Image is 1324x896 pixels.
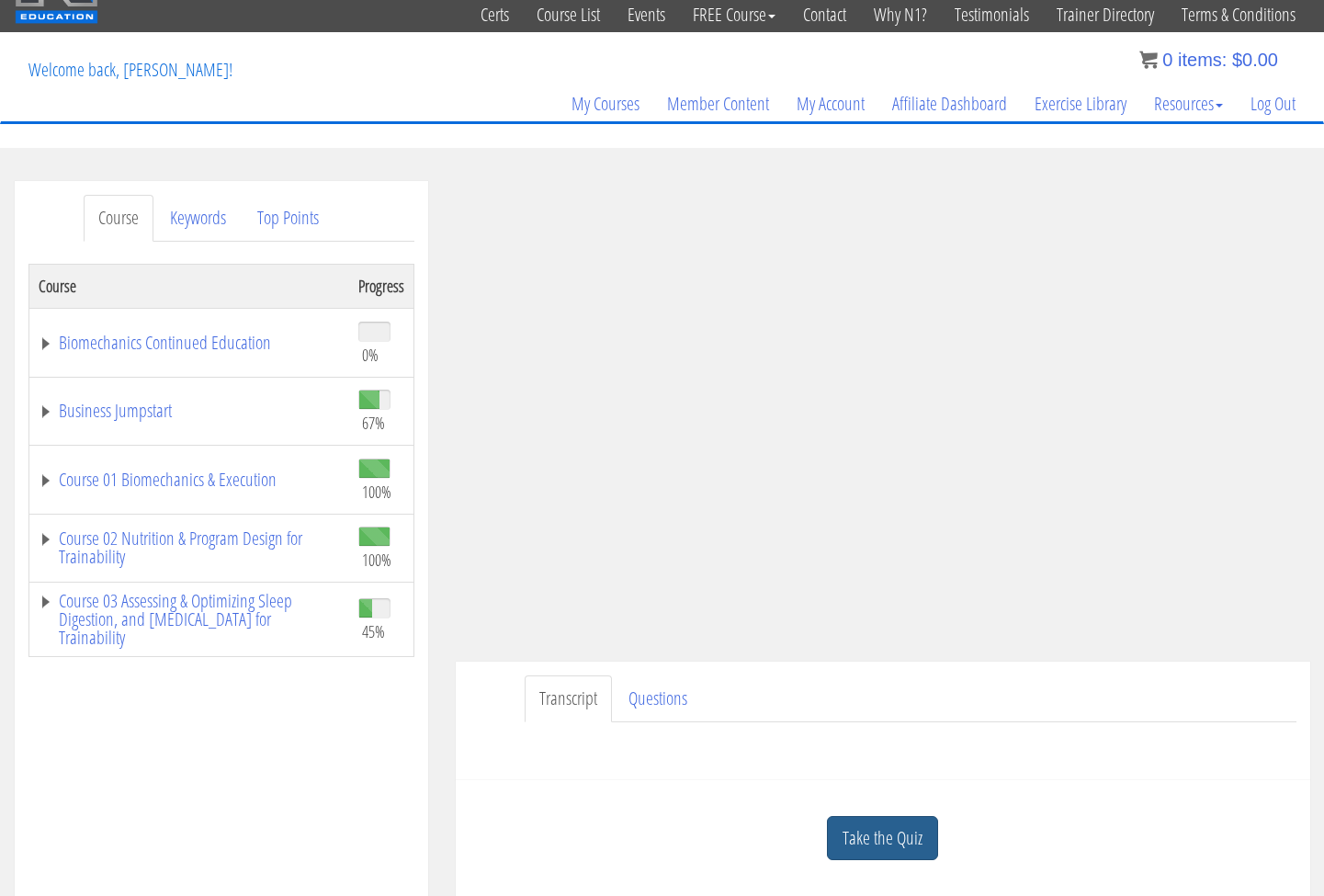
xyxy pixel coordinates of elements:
a: Course 01 Biomechanics & Execution [39,471,340,489]
img: icon11.png [1139,51,1158,69]
span: 45% [362,621,385,641]
th: Progress [349,264,414,308]
th: Course [28,264,349,308]
span: 0 [1162,50,1172,70]
a: Exercise Library [1021,60,1140,148]
a: Resources [1140,60,1237,148]
a: Course 02 Nutrition & Program Design for Trainability [39,529,340,566]
a: Business Jumpstart [39,402,340,420]
a: Course 03 Assessing & Optimizing Sleep Digestion, and [MEDICAL_DATA] for Trainability [39,592,340,647]
bdi: 0.00 [1232,50,1278,70]
span: $ [1232,50,1242,70]
a: My Courses [558,60,653,148]
a: Log Out [1237,60,1309,148]
a: Top Points [243,195,334,242]
a: My Account [783,60,878,148]
a: Transcript [525,675,612,722]
span: items: [1178,50,1227,70]
span: 67% [362,413,385,433]
p: Welcome back, [PERSON_NAME]! [15,33,246,107]
a: Affiliate Dashboard [878,60,1021,148]
span: 100% [362,550,391,570]
a: Questions [614,675,702,722]
a: Member Content [653,60,783,148]
a: Keywords [155,195,241,242]
a: Take the Quiz [827,816,938,861]
a: Biomechanics Continued Education [39,334,340,352]
a: Course [84,195,153,242]
span: 0% [362,345,379,365]
a: 0 items: $0.00 [1139,50,1278,70]
span: 100% [362,482,391,502]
